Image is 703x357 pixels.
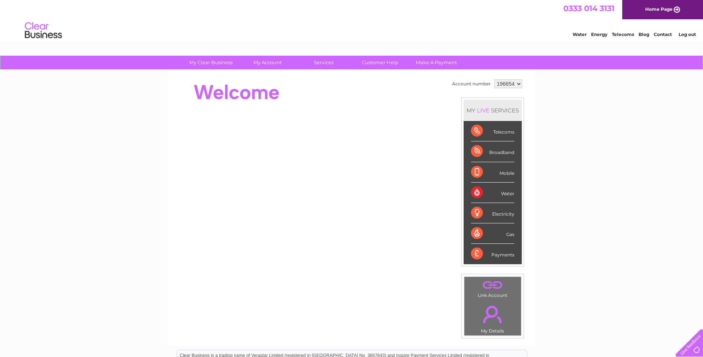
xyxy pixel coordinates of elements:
a: Water [573,32,587,37]
a: 0333 014 3131 [563,4,614,13]
div: Telecoms [471,121,514,141]
a: Services [293,56,354,69]
a: My Clear Business [180,56,242,69]
img: logo.png [24,19,62,42]
td: Account number [450,78,493,90]
div: Clear Business is a trading name of Verastar Limited (registered in [GEOGRAPHIC_DATA] No. 3667643... [177,4,527,36]
div: MY SERVICES [464,100,522,121]
a: . [466,301,519,327]
div: Gas [471,223,514,244]
div: Water [471,183,514,203]
div: Mobile [471,162,514,183]
a: Blog [639,32,649,37]
td: Link Account [464,276,521,300]
a: Make A Payment [406,56,467,69]
td: My Details [464,299,521,336]
a: Contact [654,32,672,37]
a: . [466,279,519,292]
a: Customer Help [349,56,411,69]
div: Broadband [471,141,514,162]
div: Electricity [471,203,514,223]
div: LIVE [475,107,491,114]
a: My Account [237,56,298,69]
a: Telecoms [612,32,634,37]
a: Log out [679,32,696,37]
div: Payments [471,244,514,264]
a: Energy [591,32,607,37]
